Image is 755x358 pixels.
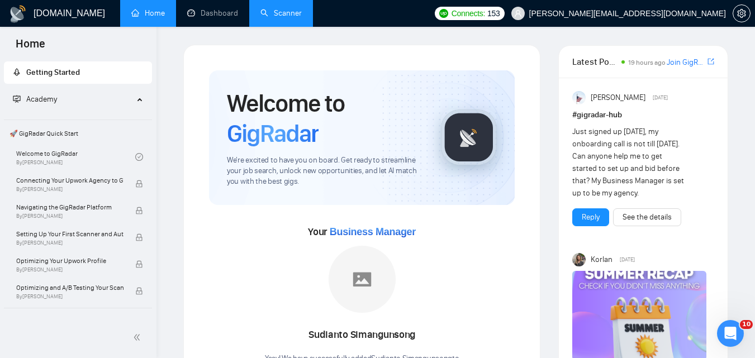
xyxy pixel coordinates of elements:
div: Just signed up [DATE], my onboarding call is not till [DATE]. Can anyone help me to get started t... [572,126,686,199]
span: 19 hours ago [628,59,666,66]
span: We're excited to have you on board. Get ready to streamline your job search, unlock new opportuni... [227,155,423,187]
span: By [PERSON_NAME] [16,266,124,273]
span: lock [135,233,143,241]
a: dashboardDashboard [187,8,238,18]
button: See the details [613,208,681,226]
span: rocket [13,68,21,76]
a: See the details [623,211,672,223]
a: setting [733,9,751,18]
span: By [PERSON_NAME] [16,186,124,193]
span: [DATE] [620,255,635,265]
span: 👑 Agency Success with GigRadar [5,311,151,333]
iframe: Intercom live chat [717,320,744,347]
span: check-circle [135,153,143,161]
span: Connecting Your Upwork Agency to GigRadar [16,175,124,186]
span: GigRadar [227,118,319,149]
span: By [PERSON_NAME] [16,293,124,300]
span: 153 [487,7,500,20]
a: export [707,56,714,67]
img: placeholder.png [329,246,396,313]
span: lock [135,287,143,295]
a: Join GigRadar Slack Community [667,56,705,69]
span: Academy [26,94,57,104]
span: Home [7,36,54,59]
span: [PERSON_NAME] [591,92,645,104]
span: fund-projection-screen [13,95,21,103]
button: setting [733,4,751,22]
span: double-left [133,332,144,343]
span: lock [135,180,143,188]
a: homeHome [131,8,165,18]
span: Korlan [591,254,612,266]
span: Navigating the GigRadar Platform [16,202,124,213]
span: Setting Up Your First Scanner and Auto-Bidder [16,228,124,240]
span: By [PERSON_NAME] [16,240,124,246]
span: setting [733,9,750,18]
img: logo [9,5,27,23]
span: Getting Started [26,68,80,77]
div: Sudianto Simangunsong [265,326,459,345]
span: export [707,57,714,66]
span: Optimizing and A/B Testing Your Scanner for Better Results [16,282,124,293]
span: 10 [740,320,753,329]
span: [DATE] [653,93,668,103]
span: Latest Posts from the GigRadar Community [572,55,618,69]
span: lock [135,207,143,214]
span: user [514,9,522,17]
h1: Welcome to [227,88,423,149]
img: Anisuzzaman Khan [572,91,586,104]
a: searchScanner [260,8,302,18]
span: Your [308,226,416,238]
img: upwork-logo.png [439,9,448,18]
h1: # gigradar-hub [572,109,714,121]
span: Academy [13,94,57,104]
button: Reply [572,208,609,226]
a: Reply [582,211,600,223]
span: 🚀 GigRadar Quick Start [5,122,151,145]
img: gigradar-logo.png [441,109,497,165]
span: Business Manager [330,226,416,237]
span: lock [135,260,143,268]
span: Optimizing Your Upwork Profile [16,255,124,266]
span: Connects: [452,7,485,20]
img: Korlan [572,253,586,266]
a: Welcome to GigRadarBy[PERSON_NAME] [16,145,135,169]
li: Getting Started [4,61,152,84]
span: By [PERSON_NAME] [16,213,124,219]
